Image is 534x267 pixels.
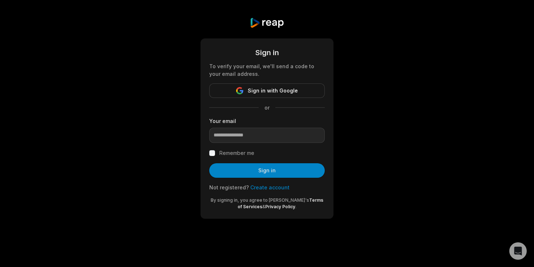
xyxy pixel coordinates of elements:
div: Sign in [209,47,325,58]
a: Privacy Policy [265,204,295,209]
div: Open Intercom Messenger [509,242,527,260]
span: By signing in, you agree to [PERSON_NAME]'s [211,197,309,203]
div: To verify your email, we'll send a code to your email address. [209,62,325,78]
label: Remember me [219,149,254,157]
label: Your email [209,117,325,125]
span: or [259,104,275,111]
button: Sign in with Google [209,83,325,98]
span: & [262,204,265,209]
span: Not registered? [209,184,249,190]
button: Sign in [209,163,325,178]
a: Terms of Services [238,197,323,209]
img: reap [250,17,284,28]
span: Sign in with Google [248,86,298,95]
a: Create account [250,184,290,190]
span: . [295,204,296,209]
